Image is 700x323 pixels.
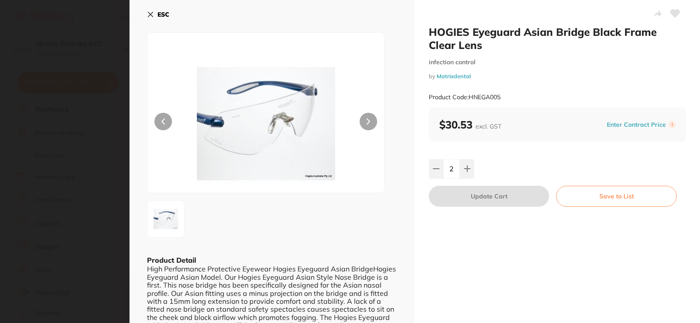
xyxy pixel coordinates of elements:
[476,122,501,130] span: excl. GST
[429,94,500,101] small: Product Code: HNEGA005
[668,121,675,128] label: i
[429,186,549,207] button: Update Cart
[429,25,686,52] h2: HOGIES Eyeguard Asian Bridge Black Frame Clear Lens
[147,7,169,22] button: ESC
[429,59,686,66] small: infection control
[195,55,337,193] img: Zw
[157,10,169,18] b: ESC
[439,118,501,131] b: $30.53
[150,203,182,235] img: Zw
[147,256,196,264] b: Product Detail
[604,121,668,129] button: Enter Contract Price
[429,73,686,80] small: by
[437,73,471,80] a: Matrixdental
[556,186,677,207] button: Save to List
